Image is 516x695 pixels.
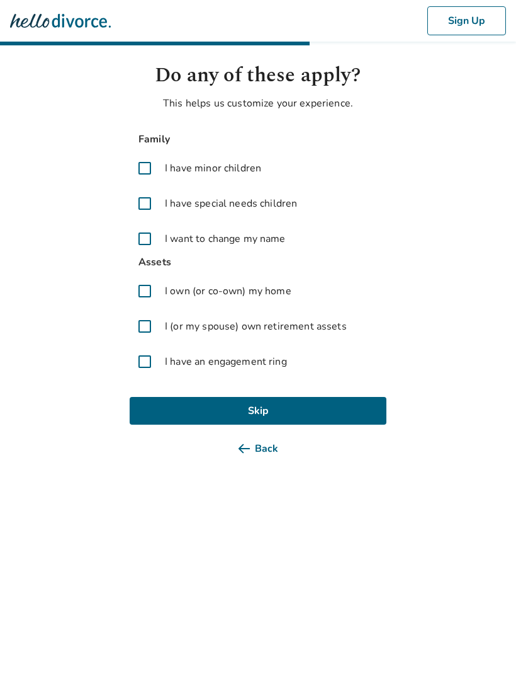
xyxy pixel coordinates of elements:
[130,397,386,425] button: Skip
[130,131,386,148] span: Family
[165,231,286,246] span: I want to change my name
[165,161,261,176] span: I have minor children
[130,435,386,462] button: Back
[10,8,111,33] img: Hello Divorce Logo
[427,6,506,35] button: Sign Up
[130,60,386,91] h1: Do any of these apply?
[130,96,386,111] p: This helps us customize your experience.
[130,254,386,271] span: Assets
[165,319,347,334] span: I (or my spouse) own retirement assets
[165,284,291,299] span: I own (or co-own) my home
[165,196,297,211] span: I have special needs children
[453,635,516,695] iframe: Chat Widget
[165,354,287,369] span: I have an engagement ring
